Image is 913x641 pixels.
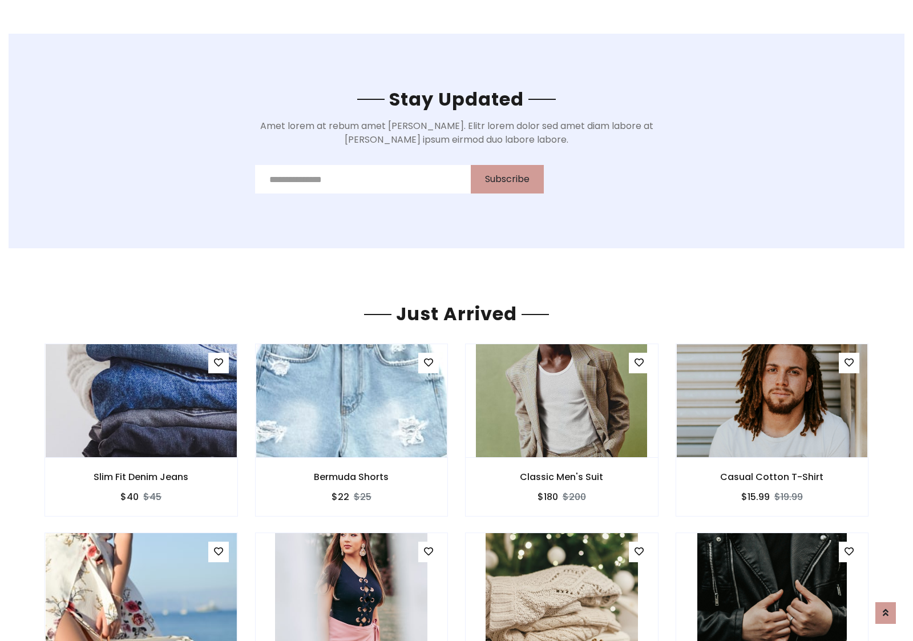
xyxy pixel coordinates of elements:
[332,491,349,502] h6: $22
[354,490,371,503] del: $25
[120,491,139,502] h6: $40
[143,490,161,503] del: $45
[538,491,558,502] h6: $180
[255,119,659,147] p: Amet lorem at rebum amet [PERSON_NAME]. Elitr lorem dolor sed amet diam labore at [PERSON_NAME] i...
[385,86,528,112] span: Stay Updated
[676,471,868,482] h6: Casual Cotton T-Shirt
[774,490,803,503] del: $19.99
[45,471,237,482] h6: Slim Fit Denim Jeans
[391,301,522,326] span: Just Arrived
[256,471,448,482] h6: Bermuda Shorts
[471,165,544,193] button: Subscribe
[741,491,770,502] h6: $15.99
[466,471,658,482] h6: Classic Men's Suit
[563,490,586,503] del: $200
